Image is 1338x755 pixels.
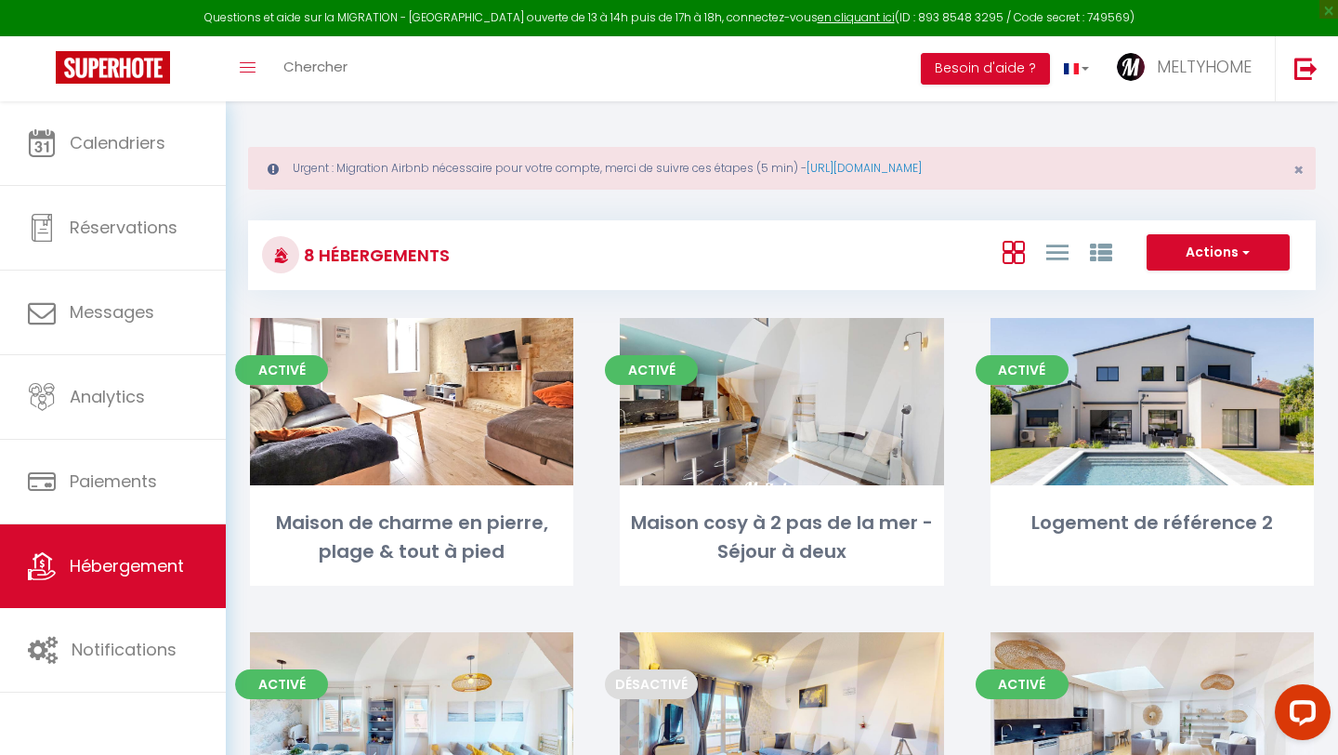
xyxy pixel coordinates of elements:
span: Réservations [70,216,177,239]
a: Vue par Groupe [1090,236,1112,267]
a: Editer [356,697,467,735]
span: Messages [70,300,154,324]
button: Close [1293,162,1304,179]
span: Analytics [70,385,145,408]
span: Calendriers [70,131,165,154]
span: Activé [976,669,1069,699]
span: Hébergement [70,554,184,577]
a: Editer [726,383,837,420]
div: Maison cosy à 2 pas de la mer - Séjour à deux [620,509,943,567]
span: Paiements [70,470,157,493]
a: [URL][DOMAIN_NAME] [807,160,922,176]
img: ... [1117,53,1145,81]
img: Super Booking [56,51,170,84]
a: Editer [1096,697,1208,735]
span: Désactivé [605,669,698,699]
img: logout [1294,57,1318,80]
span: Activé [235,669,328,699]
div: Logement de référence 2 [990,509,1314,537]
div: Maison de charme en pierre, plage & tout à pied [250,509,573,567]
h3: 8 Hébergements [299,234,450,276]
span: Activé [976,355,1069,385]
div: Urgent : Migration Airbnb nécessaire pour votre compte, merci de suivre ces étapes (5 min) - [248,147,1316,190]
span: Activé [605,355,698,385]
a: Editer [1096,383,1208,420]
a: Editer [726,697,837,735]
span: MELTYHOME [1157,55,1252,78]
iframe: LiveChat chat widget [1260,677,1338,755]
span: × [1293,158,1304,181]
button: Actions [1147,234,1290,272]
span: Notifications [72,638,177,661]
a: Vue en Box [1003,236,1025,267]
a: Chercher [269,36,361,101]
a: Vue en Liste [1046,236,1069,267]
a: ... MELTYHOME [1103,36,1275,101]
a: en cliquant ici [818,9,895,25]
span: Chercher [283,57,348,76]
a: Editer [356,383,467,420]
span: Activé [235,355,328,385]
button: Besoin d'aide ? [921,53,1050,85]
